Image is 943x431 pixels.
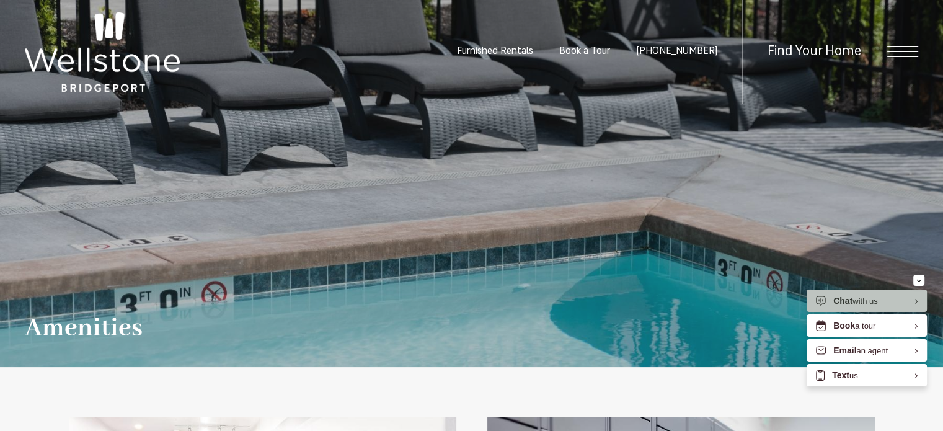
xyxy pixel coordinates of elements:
h1: Amenities [25,314,143,342]
a: Call us at (253) 400-3144 [636,47,717,56]
a: Find Your Home [768,45,861,59]
span: [PHONE_NUMBER] [636,47,717,56]
img: Wellstone [25,12,180,92]
button: Open Menu [887,46,918,57]
a: Book a Tour [559,47,610,56]
a: Furnished Rentals [457,47,533,56]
